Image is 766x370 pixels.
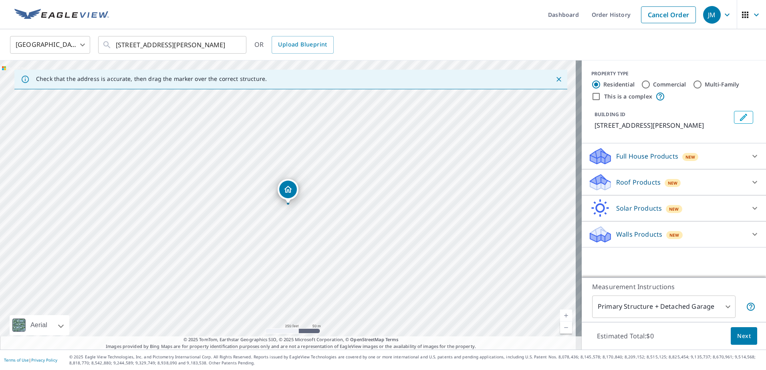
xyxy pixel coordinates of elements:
[668,180,678,186] span: New
[703,6,721,24] div: JM
[641,6,696,23] a: Cancel Order
[28,315,50,335] div: Aerial
[734,111,753,124] button: Edit building 1
[616,203,662,213] p: Solar Products
[604,92,652,101] label: This is a complex
[4,357,29,363] a: Terms of Use
[31,357,57,363] a: Privacy Policy
[10,34,90,56] div: [GEOGRAPHIC_DATA]
[554,74,564,84] button: Close
[653,80,686,88] label: Commercial
[616,151,678,161] p: Full House Products
[592,296,736,318] div: Primary Structure + Detached Garage
[591,70,756,77] div: PROPERTY TYPE
[4,358,57,362] p: |
[183,336,399,343] span: © 2025 TomTom, Earthstar Geographics SIO, © 2025 Microsoft Corporation, ©
[616,229,662,239] p: Walls Products
[737,331,751,341] span: Next
[591,327,660,345] p: Estimated Total: $0
[616,177,661,187] p: Roof Products
[560,310,572,322] a: Current Level 17, Zoom In
[69,354,762,366] p: © 2025 Eagle View Technologies, Inc. and Pictometry International Corp. All Rights Reserved. Repo...
[595,111,625,118] p: BUILDING ID
[669,206,679,212] span: New
[588,147,760,166] div: Full House ProductsNew
[669,232,679,238] span: New
[705,80,740,88] label: Multi-Family
[278,179,298,204] div: Dropped pin, building 1, Residential property, 3914 Doran Rd Fredericksburg, VA 22407
[116,34,230,56] input: Search by address or latitude-longitude
[254,36,334,54] div: OR
[350,336,384,342] a: OpenStreetMap
[272,36,333,54] a: Upload Blueprint
[588,225,760,244] div: Walls ProductsNew
[746,302,756,312] span: Your report will include the primary structure and a detached garage if one exists.
[278,40,327,50] span: Upload Blueprint
[731,327,757,345] button: Next
[588,173,760,192] div: Roof ProductsNew
[560,322,572,334] a: Current Level 17, Zoom Out
[36,75,267,82] p: Check that the address is accurate, then drag the marker over the correct structure.
[588,199,760,218] div: Solar ProductsNew
[10,315,69,335] div: Aerial
[603,80,635,88] label: Residential
[592,282,756,292] p: Measurement Instructions
[595,121,731,130] p: [STREET_ADDRESS][PERSON_NAME]
[14,9,109,21] img: EV Logo
[385,336,399,342] a: Terms
[685,154,695,160] span: New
